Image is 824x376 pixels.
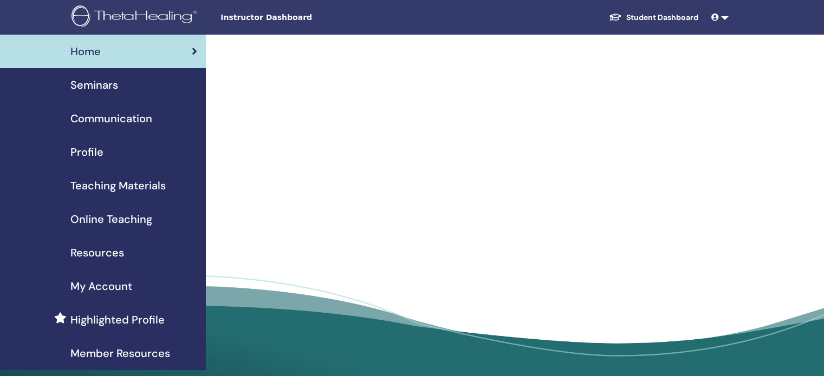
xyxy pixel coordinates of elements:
span: Profile [70,144,103,160]
span: Online Teaching [70,211,152,227]
a: Student Dashboard [600,8,707,28]
span: Teaching Materials [70,177,166,194]
img: graduation-cap-white.svg [609,12,622,22]
img: logo.png [72,5,201,30]
span: Highlighted Profile [70,312,165,328]
span: Communication [70,110,152,127]
span: Resources [70,245,124,261]
span: Member Resources [70,345,170,361]
span: Instructor Dashboard [220,12,383,23]
span: Home [70,43,101,60]
span: Seminars [70,77,118,93]
span: My Account [70,278,132,294]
